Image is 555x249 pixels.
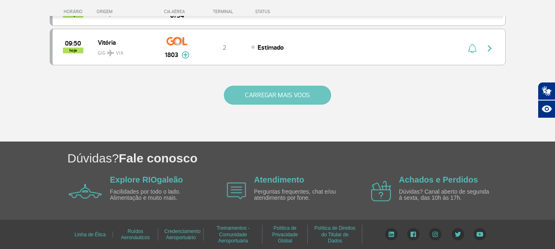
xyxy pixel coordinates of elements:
[164,226,200,243] a: Credenciamento Aeroportuário
[429,228,442,240] img: Instagram
[538,82,555,118] div: Plugin de acessibilidade da Hand Talk.
[251,9,318,14] div: STATUS
[272,222,298,247] a: Política de Privacidade Global
[121,226,150,243] a: Ruídos Aeronáuticos
[116,50,124,57] span: VIX
[474,228,486,240] img: YouTube
[107,50,114,56] img: destiny_airplane.svg
[110,175,183,184] a: Explore RIOgaleão
[314,222,355,247] a: Política de Direitos do Titular de Dados
[52,9,97,14] div: HORÁRIO
[399,175,478,184] a: Achados e Perdidos
[98,37,150,48] span: Vitória
[223,43,226,52] span: 2
[371,181,391,201] img: airplane icon
[224,86,331,105] button: CARREGAR MAIS VOOS
[67,150,555,167] h1: Dúvidas?
[198,9,251,14] div: TERMINAL
[65,41,81,46] span: 2025-09-30 09:50:00
[110,189,205,201] p: Facilidades por todo o lado. Alimentação e muito mais.
[258,43,284,52] span: Estimado
[165,50,178,60] span: 1803
[468,43,477,53] img: sino-painel-voo.svg
[407,228,419,240] img: Facebook
[399,189,493,201] p: Dúvidas? Canal aberto de segunda à sexta, das 10h às 17h.
[119,151,198,165] span: Fale conosco
[485,43,495,53] img: seta-direita-painel-voo.svg
[182,51,189,59] img: mais-info-painel-voo.svg
[451,228,464,240] img: Twitter
[216,222,249,247] a: Treinamentos - Comunidade Aeroportuária
[254,175,304,184] a: Atendimento
[254,189,348,201] p: Perguntas frequentes, chat e/ou atendimento por fone.
[63,48,83,53] span: hoje
[69,184,102,199] img: airplane icon
[385,228,398,240] img: LinkedIn
[227,183,246,199] img: airplane icon
[538,82,555,100] button: Abrir tradutor de língua de sinais.
[74,229,106,240] a: Linha de Ética
[98,45,150,57] span: GIG
[157,9,198,14] div: CIA AÉREA
[97,9,157,14] div: ORIGEM
[538,100,555,118] button: Abrir recursos assistivos.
